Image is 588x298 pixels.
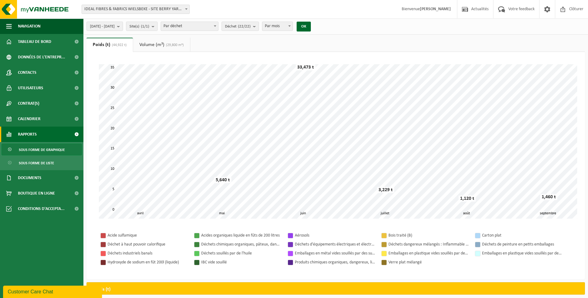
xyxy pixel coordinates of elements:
a: Sous forme de liste [2,157,82,169]
div: Verre plat mélangé [388,258,469,266]
span: Déchet [225,22,251,31]
span: Rapports [18,127,37,142]
div: Déchets chimiques organiques, pâteux, dangereux [201,241,281,248]
div: Déchets dangereux mélangés : Inflammable - Corrosif [388,241,469,248]
span: Tableau de bord [18,34,51,49]
span: Par mois [262,22,293,31]
span: Sous forme de graphique [19,144,65,156]
span: Contrat(s) [18,96,39,111]
div: Carton plat [482,232,562,239]
div: Déchets de peinture en petits emballages [482,241,562,248]
span: (44,922 t) [110,43,127,47]
strong: [PERSON_NAME] [420,7,451,11]
button: Déchet(22/22) [222,22,259,31]
div: Emballages en métal vides souillés par des substances dangereuses [295,250,375,257]
div: Emballages en plastique vides souillés par de l'huile [388,250,469,257]
div: Déchets d'équipements électriques et électroniques - Sans tubes cathodiques [295,241,375,248]
span: Par déchet [161,22,218,31]
div: 5,640 t [214,177,231,183]
div: Déchets souillés par de l'huile [201,250,281,257]
span: Site(s) [129,22,149,31]
div: IBC vide souillé [201,258,281,266]
span: Utilisateurs [18,80,43,96]
div: Bois traité (B) [388,232,469,239]
div: Acides organiques liquide en fûts de 200 litres [201,232,281,239]
span: IDEAL FIBRES & FABRICS WIELSBEKE - SITE BERRY YARNS - COMINES [82,5,190,14]
span: Conditions d'accepta... [18,201,65,216]
div: Aérosols [295,232,375,239]
h2: Poids (t) [87,283,117,296]
div: 1,120 t [459,195,476,202]
button: Site(s)(1/1) [126,22,158,31]
count: (1/1) [141,24,149,28]
div: 33,473 t [296,64,315,70]
div: 3,229 t [377,187,394,193]
a: Volume (m³) [133,38,190,52]
div: Déchet à haut pouvoir calorifique [108,241,188,248]
div: Acide sulfamique [108,232,188,239]
span: Par déchet [161,22,218,31]
button: [DATE] - [DATE] [87,22,123,31]
span: Données de l'entrepr... [18,49,65,65]
span: Calendrier [18,111,40,127]
span: [DATE] - [DATE] [90,22,115,31]
a: Poids (t) [87,38,133,52]
span: Boutique en ligne [18,186,55,201]
span: IDEAL FIBRES & FABRICS WIELSBEKE - SITE BERRY YARNS - COMINES [82,5,189,14]
button: OK [297,22,311,31]
span: (29,800 m³) [164,43,184,47]
iframe: chat widget [3,284,103,298]
count: (22/22) [238,24,251,28]
span: Contacts [18,65,36,80]
span: Navigation [18,19,40,34]
span: Documents [18,170,41,186]
div: 1,460 t [540,194,557,200]
span: Sous forme de liste [19,157,54,169]
div: Déchets industriels banals [108,250,188,257]
div: Emballages en plastique vides souillés par des substances dangereuses [482,250,562,257]
div: Produits chimiques organiques, dangereux, liquides en IBC [295,258,375,266]
div: Hydroxyde de sodium en fût 200l (liquide) [108,258,188,266]
a: Sous forme de graphique [2,144,82,155]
